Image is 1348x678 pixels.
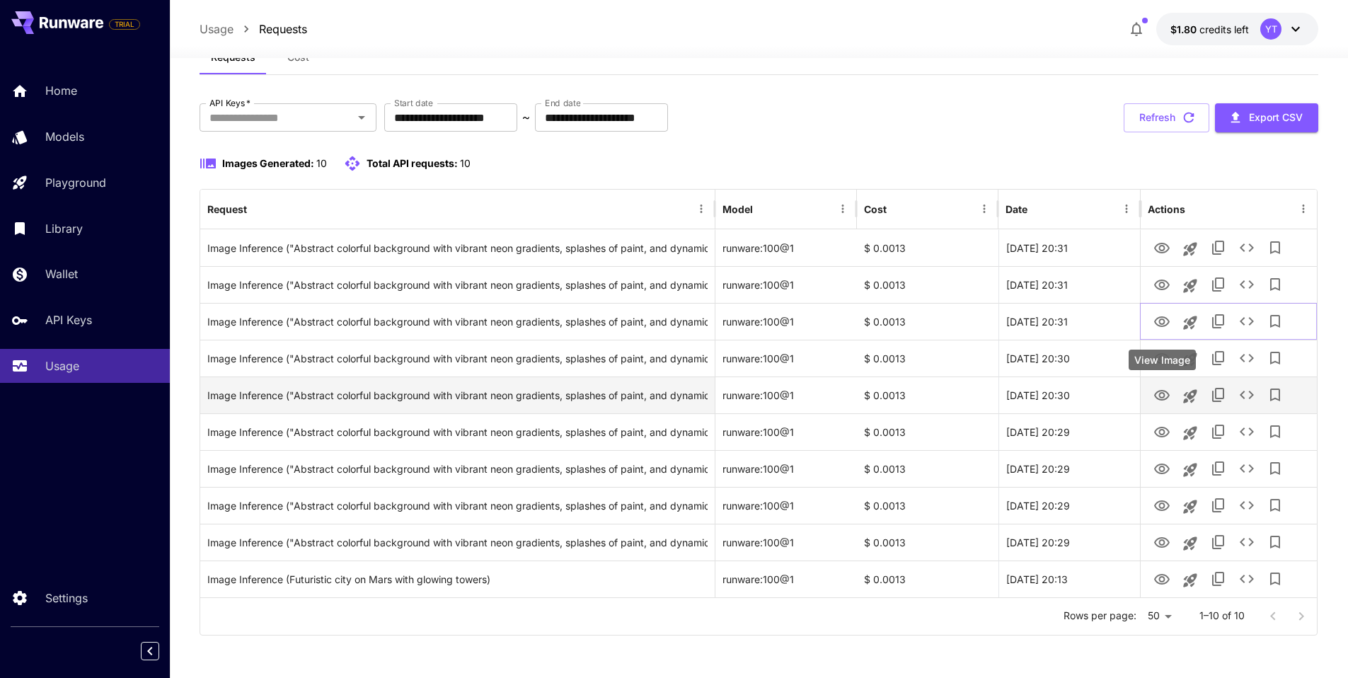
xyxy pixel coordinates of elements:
[1233,344,1261,372] button: See details
[1261,454,1289,483] button: Add to library
[857,487,998,524] div: $ 0.0013
[460,157,471,169] span: 10
[367,157,458,169] span: Total API requests:
[857,229,998,266] div: $ 0.0013
[1233,491,1261,519] button: See details
[998,487,1140,524] div: 30 Aug, 2025 20:29
[222,157,314,169] span: Images Generated:
[715,229,857,266] div: runware:100@1
[1148,454,1176,483] button: View Image
[45,82,77,99] p: Home
[722,203,753,215] div: Model
[1261,528,1289,556] button: Add to library
[1261,344,1289,372] button: Add to library
[1233,454,1261,483] button: See details
[207,203,247,215] div: Request
[1124,103,1209,132] button: Refresh
[1117,199,1136,219] button: Menu
[998,413,1140,450] div: 30 Aug, 2025 20:29
[1233,234,1261,262] button: See details
[715,413,857,450] div: runware:100@1
[45,220,83,237] p: Library
[45,357,79,374] p: Usage
[1176,345,1204,374] button: Launch in playground
[1261,491,1289,519] button: Add to library
[1204,234,1233,262] button: Copy TaskUUID
[1176,566,1204,594] button: Launch in playground
[1204,307,1233,335] button: Copy TaskUUID
[857,524,998,561] div: $ 0.0013
[45,128,84,145] p: Models
[1148,417,1176,446] button: View Image
[1176,272,1204,300] button: Launch in playground
[1148,380,1176,409] button: View Image
[857,303,998,340] div: $ 0.0013
[45,265,78,282] p: Wallet
[1148,270,1176,299] button: View Image
[1148,564,1176,593] button: View Image
[207,304,708,340] div: Click to copy prompt
[691,199,711,219] button: Menu
[1129,350,1196,370] div: View Image
[857,561,998,597] div: $ 0.0013
[857,266,998,303] div: $ 0.0013
[1176,529,1204,558] button: Launch in playground
[715,450,857,487] div: runware:100@1
[1233,307,1261,335] button: See details
[1204,528,1233,556] button: Copy TaskUUID
[715,266,857,303] div: runware:100@1
[1199,609,1245,623] p: 1–10 of 10
[998,450,1140,487] div: 30 Aug, 2025 20:29
[1294,199,1313,219] button: Menu
[857,340,998,377] div: $ 0.0013
[151,638,170,664] div: Collapse sidebar
[1176,235,1204,263] button: Launch in playground
[207,377,708,413] div: Click to copy prompt
[1204,381,1233,409] button: Copy TaskUUID
[1064,609,1136,623] p: Rows per page:
[1029,199,1049,219] button: Sort
[998,303,1140,340] div: 30 Aug, 2025 20:31
[207,267,708,303] div: Click to copy prompt
[833,199,853,219] button: Menu
[1176,309,1204,337] button: Launch in playground
[998,340,1140,377] div: 30 Aug, 2025 20:30
[394,97,433,109] label: Start date
[352,108,371,127] button: Open
[207,414,708,450] div: Click to copy prompt
[1260,18,1281,40] div: YT
[1204,418,1233,446] button: Copy TaskUUID
[857,413,998,450] div: $ 0.0013
[857,450,998,487] div: $ 0.0013
[1170,22,1249,37] div: $1.8015
[1148,490,1176,519] button: View Image
[248,199,268,219] button: Sort
[1204,270,1233,299] button: Copy TaskUUID
[200,21,234,38] a: Usage
[1261,381,1289,409] button: Add to library
[998,377,1140,413] div: 30 Aug, 2025 20:30
[1261,234,1289,262] button: Add to library
[1199,23,1249,35] span: credits left
[545,97,580,109] label: End date
[1261,307,1289,335] button: Add to library
[715,561,857,597] div: runware:100@1
[45,311,92,328] p: API Keys
[259,21,307,38] a: Requests
[715,340,857,377] div: runware:100@1
[1148,203,1185,215] div: Actions
[1233,418,1261,446] button: See details
[45,590,88,607] p: Settings
[715,377,857,413] div: runware:100@1
[1176,419,1204,447] button: Launch in playground
[207,524,708,561] div: Click to copy prompt
[888,199,908,219] button: Sort
[1142,606,1177,626] div: 50
[110,19,139,30] span: TRIAL
[1176,456,1204,484] button: Launch in playground
[1204,565,1233,593] button: Copy TaskUUID
[1148,343,1176,372] button: View Image
[207,488,708,524] div: Click to copy prompt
